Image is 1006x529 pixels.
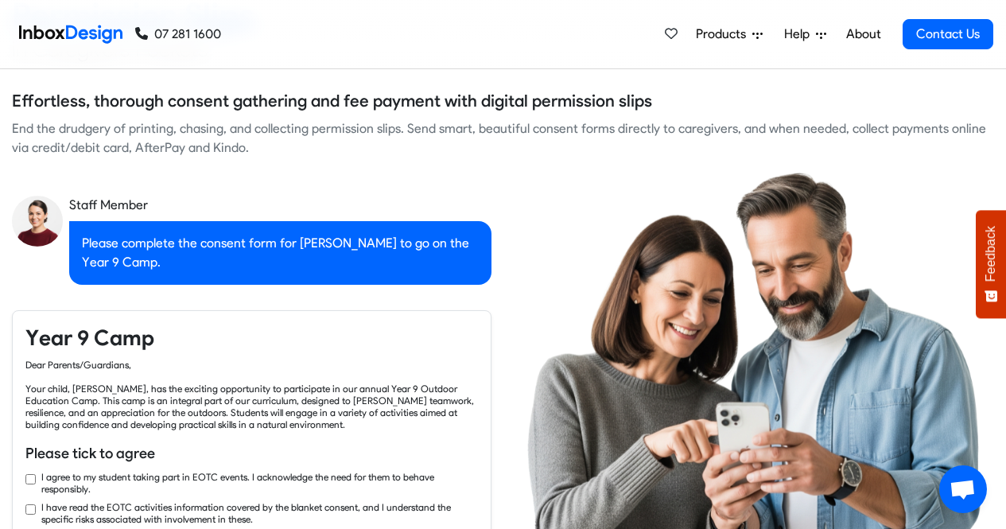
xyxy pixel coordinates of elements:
label: I agree to my student taking part in EOTC events. I acknowledge the need for them to behave respo... [41,471,478,495]
label: I have read the EOTC activities information covered by the blanket consent, and I understand the ... [41,501,478,525]
h5: Effortless, thorough consent gathering and fee payment with digital permission slips [12,89,652,113]
a: Products [689,18,769,50]
div: Dear Parents/Guardians, Your child, [PERSON_NAME], has the exciting opportunity to participate in... [25,359,478,430]
button: Feedback - Show survey [976,210,1006,318]
div: Please complete the consent form for [PERSON_NAME] to go on the Year 9 Camp. [69,221,491,285]
span: Feedback [984,226,998,282]
span: Help [784,25,816,44]
a: Help [778,18,833,50]
h4: Year 9 Camp [25,324,478,352]
div: End the drudgery of printing, chasing, and collecting permission slips. Send smart, beautiful con... [12,119,994,158]
h6: Please tick to agree [25,443,478,464]
div: Staff Member [69,196,491,215]
a: About [841,18,885,50]
a: 07 281 1600 [135,25,221,44]
a: Contact Us [903,19,993,49]
a: Open chat [939,465,987,513]
span: Products [696,25,752,44]
img: staff_avatar.png [12,196,63,247]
